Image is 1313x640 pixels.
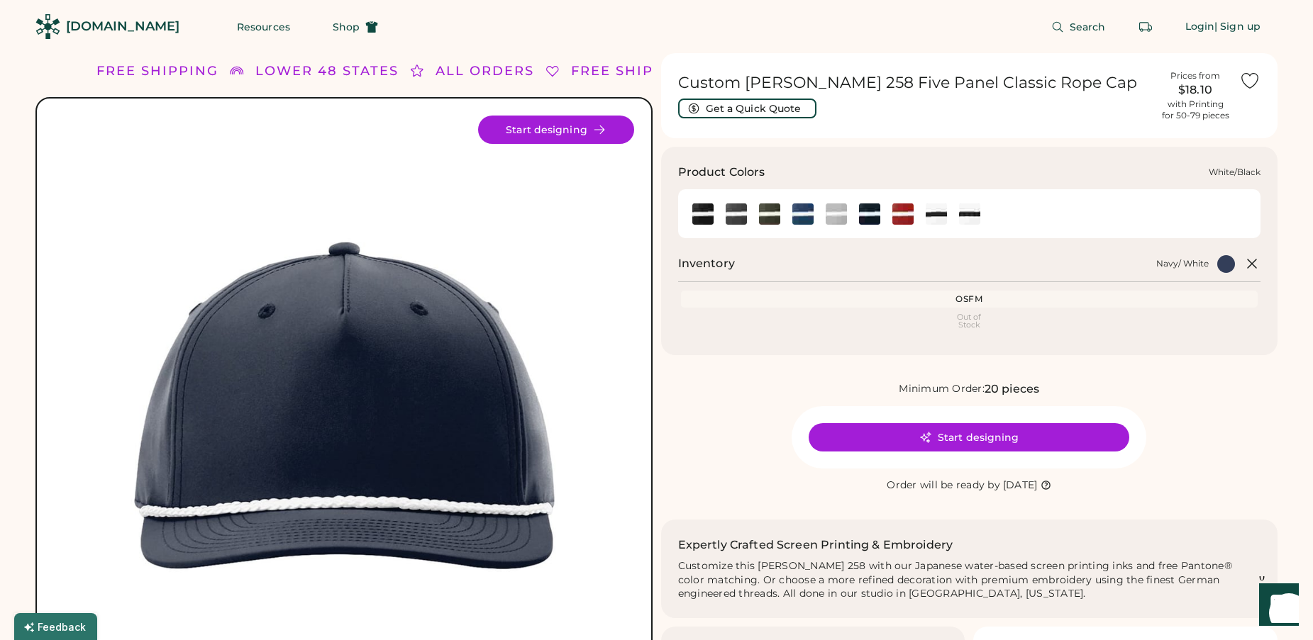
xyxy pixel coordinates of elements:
[1156,258,1209,269] div: Navy/ White
[684,313,1256,329] div: Out of Stock
[316,13,395,41] button: Shop
[1209,167,1261,178] div: White/Black
[436,62,534,81] div: ALL ORDERS
[1003,478,1038,493] div: [DATE]
[692,203,714,225] img: Black/ White Swatch Image
[726,203,747,225] img: Dark Grey/ White Swatch Image
[1070,22,1106,32] span: Search
[1034,13,1123,41] button: Search
[1185,20,1215,34] div: Login
[759,203,780,225] div: Dark Olive Green/ White
[678,164,765,181] h3: Product Colors
[926,203,947,225] img: White/Black Swatch Image
[899,382,985,396] div: Minimum Order:
[1160,82,1231,99] div: $18.10
[678,559,1261,602] div: Customize this [PERSON_NAME] 258 with our Japanese water-based screen printing inks and free Pant...
[96,62,218,81] div: FREE SHIPPING
[985,381,1039,398] div: 20 pieces
[959,203,980,225] img: White/ Navy Swatch Image
[809,423,1129,451] button: Start designing
[255,62,399,81] div: LOWER 48 STATES
[959,203,980,225] div: White/ Navy
[66,18,179,35] div: [DOMAIN_NAME]
[1246,576,1307,637] iframe: Front Chat
[678,255,735,272] h2: Inventory
[826,203,847,225] img: Light Grey/ White Swatch Image
[792,203,814,225] img: Light Blue/ White Swatch Image
[892,203,914,225] div: Red/ White
[859,203,880,225] img: Navy/ White Swatch Image
[220,13,307,41] button: Resources
[726,203,747,225] div: Dark Grey/ White
[478,116,634,144] button: Start designing
[678,537,953,554] h2: Expertly Crafted Screen Printing & Embroidery
[826,203,847,225] div: Light Grey/ White
[759,203,780,225] img: Dark Olive Green/ White Swatch Image
[678,73,1152,93] h1: Custom [PERSON_NAME] 258 Five Panel Classic Rope Cap
[692,203,714,225] div: Black/ White
[1162,99,1229,121] div: with Printing for 50-79 pieces
[333,22,360,32] span: Shop
[792,203,814,225] div: Light Blue/ White
[684,293,1256,305] div: OSFM
[892,203,914,225] img: Red/ White Swatch Image
[926,203,947,225] div: White/Black
[859,203,880,225] div: Navy/ White
[887,478,1000,493] div: Order will be ready by
[1214,20,1261,34] div: | Sign up
[1170,70,1220,82] div: Prices from
[678,99,816,118] button: Get a Quick Quote
[35,14,60,39] img: Rendered Logo - Screens
[571,62,693,81] div: FREE SHIPPING
[1131,13,1160,41] button: Retrieve an order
